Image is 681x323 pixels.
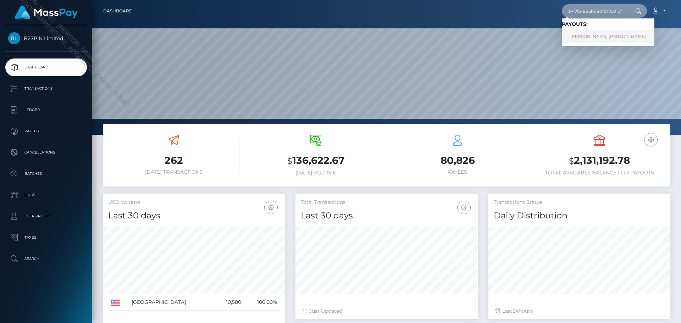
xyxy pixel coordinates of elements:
h3: 2,131,192.78 [534,154,665,168]
p: Ledger [8,105,84,115]
p: User Profile [8,211,84,222]
a: Taxes [5,229,87,246]
span: 24 [513,308,519,314]
h5: USD Volume [108,199,279,206]
td: 100.00% [244,294,279,311]
h5: Transactions Status [494,199,665,206]
p: Taxes [8,232,84,243]
a: [PERSON_NAME] [PERSON_NAME] [562,30,654,43]
h4: Daily Distribution [494,210,665,222]
p: Transactions [8,83,84,94]
input: Search... [562,4,629,18]
img: B2SPIN Limited [8,32,20,44]
h6: Payees [392,169,523,175]
small: $ [287,156,292,166]
h6: Total Available Balance for Payouts [534,170,665,176]
a: Search [5,250,87,268]
p: Links [8,190,84,200]
h4: Last 30 days [108,210,279,222]
a: Dashboard [103,4,133,18]
div: Just Updated [303,307,470,315]
a: Batches [5,165,87,183]
img: US.png [111,300,120,306]
a: Links [5,186,87,204]
h6: Payouts: [562,21,654,27]
p: Payees [8,126,84,137]
a: Cancellations [5,144,87,161]
p: Search [8,254,84,264]
td: [GEOGRAPHIC_DATA] [129,294,215,311]
h3: 80,826 [392,154,523,167]
small: $ [569,156,574,166]
p: Cancellations [8,147,84,158]
a: Ledger [5,101,87,119]
span: B2SPIN Limited [5,35,87,41]
a: User Profile [5,207,87,225]
div: Last hours [495,307,663,315]
h3: 262 [108,154,239,167]
p: Batches [8,168,84,179]
h6: [DATE] Volume [250,170,381,176]
td: 10,580 [215,294,244,311]
a: Transactions [5,80,87,98]
h4: Last 30 days [301,210,472,222]
img: MassPay Logo [15,6,78,20]
p: Dashboard [8,62,84,73]
a: Dashboard [5,59,87,76]
h3: 136,622.67 [250,154,381,168]
a: Payees [5,122,87,140]
h5: Total Transactions [301,199,472,206]
h6: [DATE] Transactions [108,169,239,175]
